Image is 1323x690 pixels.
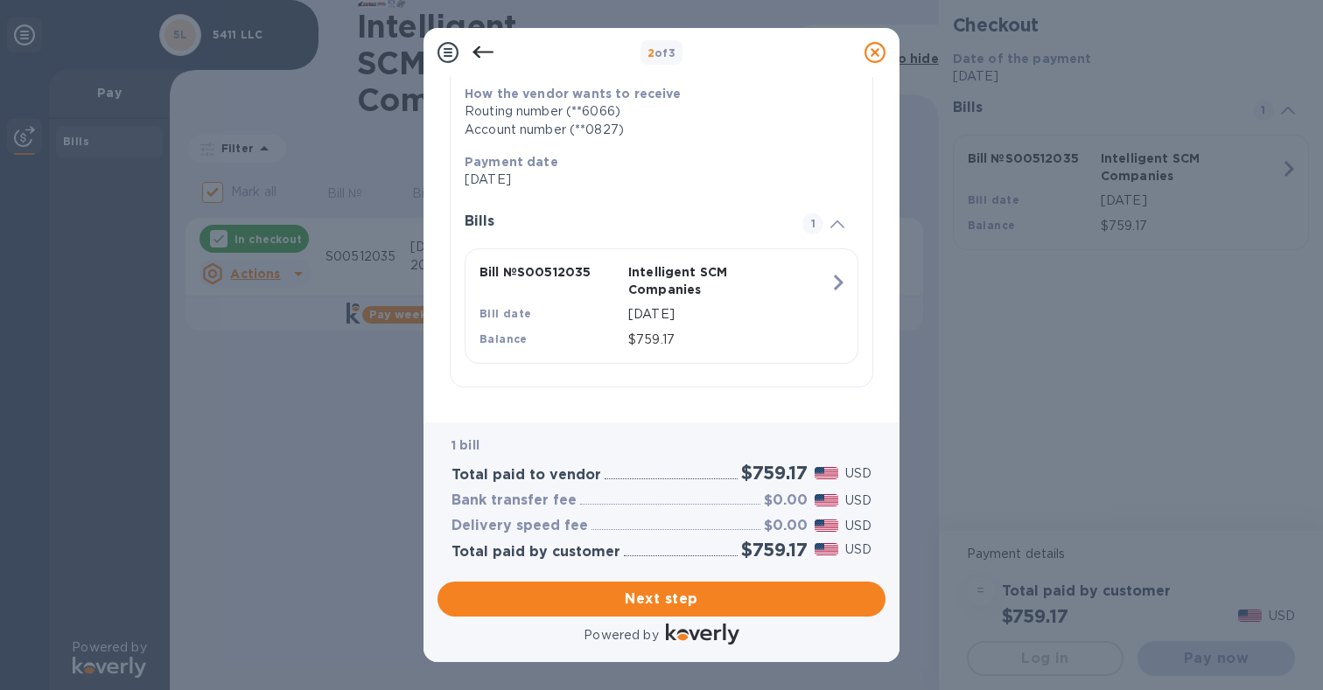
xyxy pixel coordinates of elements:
[451,467,601,484] h3: Total paid to vendor
[465,87,682,101] b: How the vendor wants to receive
[647,46,654,59] span: 2
[628,331,829,349] p: $759.17
[465,171,844,189] p: [DATE]
[764,518,808,534] h3: $0.00
[584,626,658,645] p: Powered by
[647,46,676,59] b: of 3
[741,462,808,484] h2: $759.17
[437,582,885,617] button: Next step
[465,155,558,169] b: Payment date
[479,307,532,320] b: Bill date
[451,544,620,561] h3: Total paid by customer
[815,494,838,506] img: USD
[845,517,871,535] p: USD
[479,332,528,345] b: Balance
[628,263,770,298] p: Intelligent SCM Companies
[802,213,823,234] span: 1
[479,263,621,281] p: Bill № S00512035
[815,543,838,555] img: USD
[815,519,838,532] img: USD
[451,589,871,610] span: Next step
[845,540,871,559] p: USD
[465,248,858,364] button: Bill №S00512035Intelligent SCM CompaniesBill date[DATE]Balance$759.17
[465,121,844,139] div: Account number (**0827)
[628,305,829,324] p: [DATE]
[845,491,871,510] p: USD
[741,539,808,561] h2: $759.17
[465,102,844,121] div: Routing number (**6066)
[451,438,479,452] b: 1 bill
[815,467,838,479] img: USD
[451,492,577,509] h3: Bank transfer fee
[764,492,808,509] h3: $0.00
[465,213,781,230] h3: Bills
[666,624,739,645] img: Logo
[451,518,588,534] h3: Delivery speed fee
[845,464,871,483] p: USD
